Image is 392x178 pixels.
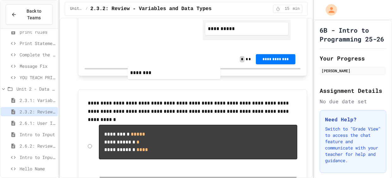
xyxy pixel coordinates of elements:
span: print rules [20,29,55,35]
span: min [293,6,300,11]
span: 2.6.1: User Input [20,120,55,126]
h1: 6B - Intro to Programming 25-26 [320,26,386,43]
div: [PERSON_NAME] [322,68,384,73]
span: YOU TEACH PRINT [20,74,55,81]
span: Print Statement Repair [20,40,55,47]
span: Intro to Input [20,131,55,138]
span: 2.3.2: Review - Variables and Data Types [20,108,55,115]
span: Back to Teams [21,8,47,21]
span: 15 [282,6,292,11]
span: 2.3.2: Review - Variables and Data Types [90,5,212,13]
span: 2.3.1: Variables and Data Types [20,97,55,104]
h3: Need Help? [325,116,381,123]
h2: Your Progress [320,54,386,63]
span: Message Fix [20,63,55,69]
h2: Assignment Details [320,86,386,95]
span: 2.6.2: Review - User Input [20,143,55,149]
span: Complete the Greeting [20,51,55,58]
span: Unit 2 - Data Types, Variables, [DEMOGRAPHIC_DATA] [16,86,55,92]
div: My Account [319,3,339,17]
span: Unit 2 - Data Types, Variables, [DEMOGRAPHIC_DATA] [70,6,83,11]
span: / [86,6,88,11]
p: Switch to "Grade View" to access the chat feature and communicate with your teacher for help and ... [325,126,381,164]
button: Back to Teams [6,4,53,25]
div: No due date set [320,98,386,105]
span: Hello Name [20,165,55,172]
span: Intro to Input Exercise [20,154,55,161]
